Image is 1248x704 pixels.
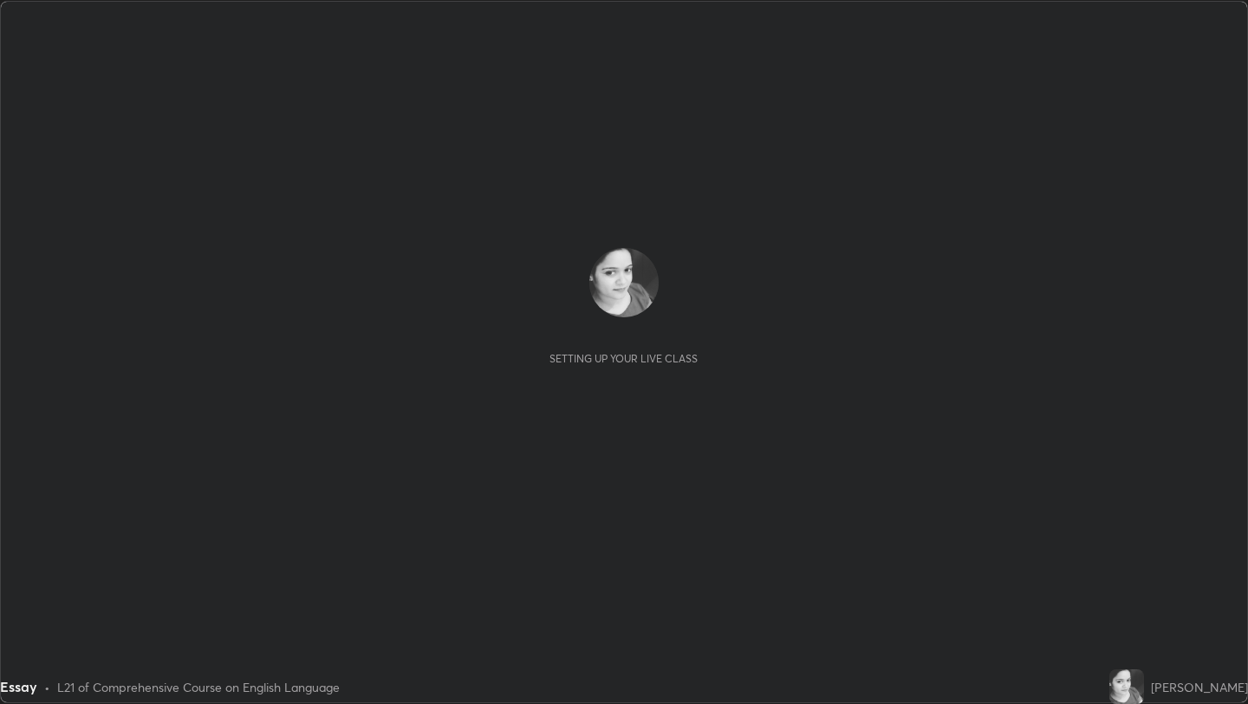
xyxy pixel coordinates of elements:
div: L21 of Comprehensive Course on English Language [57,678,340,696]
div: [PERSON_NAME] [1151,678,1248,696]
img: eb0764b76cd346889190cf5dde3ff80c.jpg [589,248,659,317]
div: • [44,678,50,696]
img: eb0764b76cd346889190cf5dde3ff80c.jpg [1109,669,1144,704]
div: Setting up your live class [549,352,698,365]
